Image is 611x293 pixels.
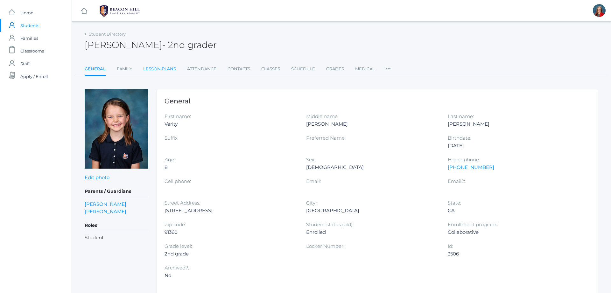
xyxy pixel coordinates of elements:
[117,63,132,75] a: Family
[228,63,250,75] a: Contacts
[448,178,465,184] label: Email2:
[20,57,30,70] span: Staff
[448,207,580,214] div: CA
[165,243,192,249] label: Grade level:
[89,31,126,37] a: Student Directory
[20,6,33,19] span: Home
[306,221,354,227] label: Student status (old):
[448,142,580,150] div: [DATE]
[306,113,339,119] label: Middle name:
[20,32,38,45] span: Families
[165,164,297,171] div: 8
[162,39,217,50] span: - 2nd grader
[326,63,344,75] a: Grades
[448,228,580,236] div: Collaborative
[355,63,375,75] a: Medical
[306,135,346,141] label: Preferred Name:
[85,40,217,50] h2: [PERSON_NAME]
[85,186,148,197] h5: Parents / Guardians
[165,221,186,227] label: Zip code:
[306,157,315,163] label: Sex:
[306,120,438,128] div: [PERSON_NAME]
[448,135,471,141] label: Birthdate:
[448,120,580,128] div: [PERSON_NAME]
[85,208,126,215] a: [PERSON_NAME]
[593,4,606,17] div: Sarah DenHartog
[165,265,189,271] label: Archived?:
[20,70,48,83] span: Apply / Enroll
[165,200,200,206] label: Street Address:
[291,63,315,75] a: Schedule
[85,63,106,76] a: General
[165,250,297,258] div: 2nd grade
[165,157,175,163] label: Age:
[448,113,474,119] label: Last name:
[165,228,297,236] div: 91360
[20,45,44,57] span: Classrooms
[306,207,438,214] div: [GEOGRAPHIC_DATA]
[165,113,191,119] label: First name:
[261,63,280,75] a: Classes
[96,3,144,19] img: 1_BHCALogos-05.png
[448,164,494,170] a: [PHONE_NUMBER]
[448,157,480,163] label: Home phone:
[306,243,344,249] label: Locker Number:
[187,63,216,75] a: Attendance
[165,120,297,128] div: Verity
[85,89,148,169] img: Verity DenHartog
[85,220,148,231] h5: Roles
[165,97,590,105] h1: General
[306,178,321,184] label: Email:
[306,164,438,171] div: [DEMOGRAPHIC_DATA]
[306,228,438,236] div: Enrolled
[165,207,297,214] div: [STREET_ADDRESS]
[85,174,109,180] a: Edit photo
[165,178,191,184] label: Cell phone:
[448,200,461,206] label: State:
[165,135,179,141] label: Suffix:
[448,221,497,227] label: Enrollment program:
[85,234,148,241] li: Student
[448,243,453,249] label: Id:
[306,200,316,206] label: City:
[448,250,580,258] div: 3506
[165,272,297,279] div: No
[85,200,126,208] a: [PERSON_NAME]
[143,63,176,75] a: Lesson Plans
[20,19,39,32] span: Students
